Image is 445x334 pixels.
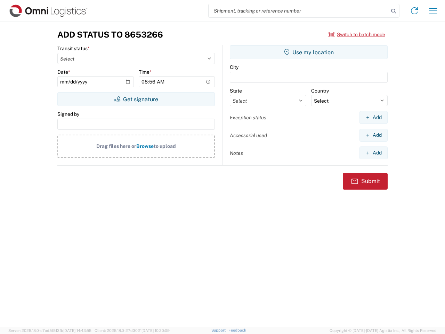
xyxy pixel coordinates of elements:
[8,328,91,333] span: Server: 2025.18.0-c7ad5f513fb
[57,92,215,106] button: Get signature
[57,111,79,117] label: Signed by
[209,4,389,17] input: Shipment, tracking or reference number
[230,88,242,94] label: State
[329,29,385,40] button: Switch to batch mode
[230,45,388,59] button: Use my location
[359,146,388,159] button: Add
[139,69,152,75] label: Time
[228,328,246,332] a: Feedback
[330,327,437,334] span: Copyright © [DATE]-[DATE] Agistix Inc., All Rights Reserved
[95,328,170,333] span: Client: 2025.18.0-27d3021
[359,111,388,124] button: Add
[211,328,229,332] a: Support
[154,143,176,149] span: to upload
[57,30,163,40] h3: Add Status to 8653266
[57,69,70,75] label: Date
[230,64,238,70] label: City
[141,328,170,333] span: [DATE] 10:20:09
[57,45,90,51] label: Transit status
[136,143,154,149] span: Browse
[359,129,388,142] button: Add
[230,114,266,121] label: Exception status
[96,143,136,149] span: Drag files here or
[230,132,267,138] label: Accessorial used
[311,88,329,94] label: Country
[343,173,388,190] button: Submit
[63,328,91,333] span: [DATE] 14:43:55
[230,150,243,156] label: Notes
